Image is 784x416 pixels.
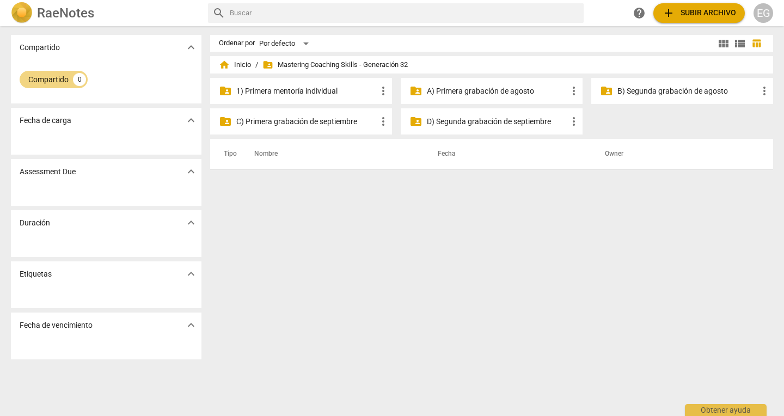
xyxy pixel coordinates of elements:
div: Obtener ayuda [685,404,767,416]
input: Buscar [230,4,579,22]
button: Subir [653,3,745,23]
p: C) Primera grabación de septiembre [236,116,377,127]
span: more_vert [567,84,580,97]
span: expand_more [185,319,198,332]
img: Logo [11,2,33,24]
button: Mostrar más [183,317,199,333]
button: Cuadrícula [715,35,732,52]
span: Mastering Coaching Skills - Generación 32 [262,59,408,70]
span: table_chart [751,38,762,48]
div: Ordenar por [219,39,255,47]
button: Mostrar más [183,215,199,231]
p: Assessment Due [20,166,76,178]
span: more_vert [377,115,390,128]
span: folder_shared [600,84,613,97]
span: add [662,7,675,20]
span: Inicio [219,59,251,70]
p: Duración [20,217,50,229]
a: LogoRaeNotes [11,2,199,24]
p: Etiquetas [20,268,52,280]
p: Compartido [20,42,60,53]
span: Subir archivo [662,7,736,20]
span: expand_more [185,165,198,178]
span: folder_shared [409,115,422,128]
th: Owner [592,139,762,169]
p: A) Primera grabación de agosto [427,85,567,97]
button: Mostrar más [183,163,199,180]
span: expand_more [185,41,198,54]
span: search [212,7,225,20]
div: 0 [73,73,86,86]
span: folder_shared [219,84,232,97]
span: folder_shared [409,84,422,97]
a: Obtener ayuda [629,3,649,23]
h2: RaeNotes [37,5,94,21]
span: home [219,59,230,70]
button: Mostrar más [183,266,199,282]
button: EG [754,3,773,23]
p: 1) Primera mentoría individual [236,85,377,97]
th: Fecha [425,139,592,169]
p: Fecha de carga [20,115,71,126]
th: Nombre [241,139,425,169]
button: Mostrar más [183,112,199,129]
span: folder_shared [262,59,273,70]
button: Mostrar más [183,39,199,56]
span: view_list [733,37,746,50]
p: D) Segunda grabación de septiembre [427,116,567,127]
span: more_vert [567,115,580,128]
span: expand_more [185,114,198,127]
span: more_vert [377,84,390,97]
span: more_vert [758,84,771,97]
span: expand_more [185,216,198,229]
span: expand_more [185,267,198,280]
span: folder_shared [219,115,232,128]
span: / [255,61,258,69]
button: Tabla [748,35,764,52]
span: view_module [717,37,730,50]
p: Fecha de vencimiento [20,320,93,331]
button: Lista [732,35,748,52]
span: help [633,7,646,20]
div: Por defecto [259,35,313,52]
div: Compartido [28,74,69,85]
p: B) Segunda grabación de agosto [617,85,758,97]
th: Tipo [215,139,241,169]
